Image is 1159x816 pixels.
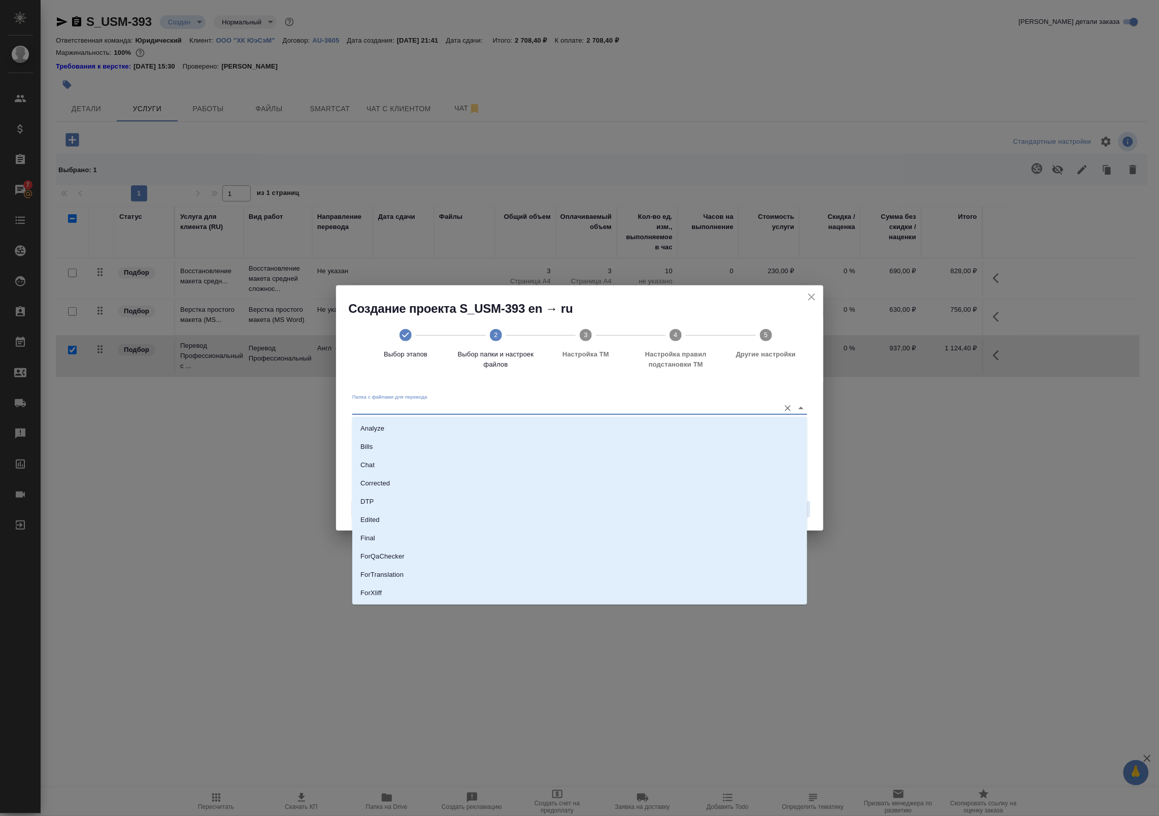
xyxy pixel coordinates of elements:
button: Назад [351,501,384,517]
p: Analyze [360,423,384,434]
h2: Создание проекта S_USM-393 en → ru [349,301,823,317]
span: Настройка ТМ [545,349,626,360]
p: Chat [360,460,375,470]
button: close [804,289,819,305]
p: Corrected [360,478,390,488]
p: DTP [360,497,374,507]
span: Выбор этапов [365,349,447,360]
text: 4 [674,331,678,339]
text: 3 [584,331,587,339]
button: Close [794,401,808,415]
span: Другие настройки [725,349,807,360]
text: 2 [494,331,498,339]
span: Выбор папки и настроек файлов [455,349,537,370]
p: Edited [360,515,380,525]
span: Настройка правил подстановки TM [635,349,717,370]
p: ForXliff [360,588,382,598]
p: ForTranslation [360,570,404,580]
p: ForQaChecker [360,551,405,562]
p: Bills [360,442,373,452]
label: Папка с файлами для перевода [352,395,427,400]
text: 5 [764,331,768,339]
p: Final [360,533,375,543]
button: Очистить [781,401,795,415]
